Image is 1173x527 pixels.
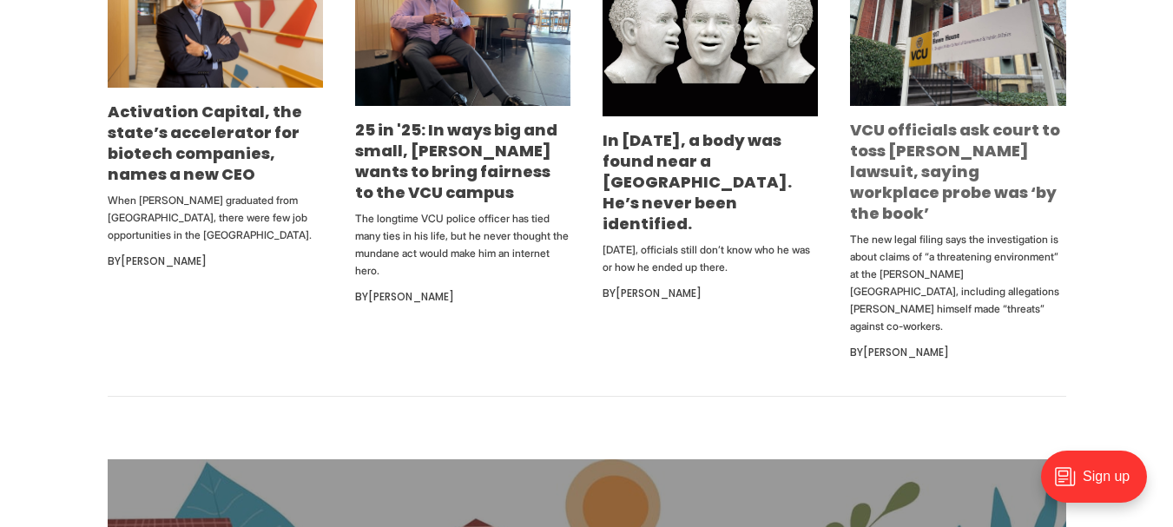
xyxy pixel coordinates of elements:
[850,119,1060,224] a: VCU officials ask court to toss [PERSON_NAME] lawsuit, saying workplace probe was ‘by the book’
[121,254,207,268] a: [PERSON_NAME]
[1026,442,1173,527] iframe: portal-trigger
[355,210,570,280] p: The longtime VCU police officer has tied many ties in his life, but he never thought the mundane ...
[355,287,570,307] div: By
[603,241,818,276] p: [DATE], officials still don’t know who he was or how he ended up there.
[603,129,792,234] a: In [DATE], a body was found near a [GEOGRAPHIC_DATA]. He’s never been identified.
[368,289,454,304] a: [PERSON_NAME]
[850,342,1065,363] div: By
[108,251,323,272] div: By
[603,283,818,304] div: By
[863,345,949,359] a: [PERSON_NAME]
[108,192,323,244] p: When [PERSON_NAME] graduated from [GEOGRAPHIC_DATA], there were few job opportunities in the [GEO...
[108,101,302,185] a: Activation Capital, the state’s accelerator for biotech companies, names a new CEO
[850,231,1065,335] p: The new legal filing says the investigation is about claims of “a threatening environment” at the...
[355,119,557,203] a: 25 in '25: In ways big and small, [PERSON_NAME] wants to bring fairness to the VCU campus
[616,286,702,300] a: [PERSON_NAME]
